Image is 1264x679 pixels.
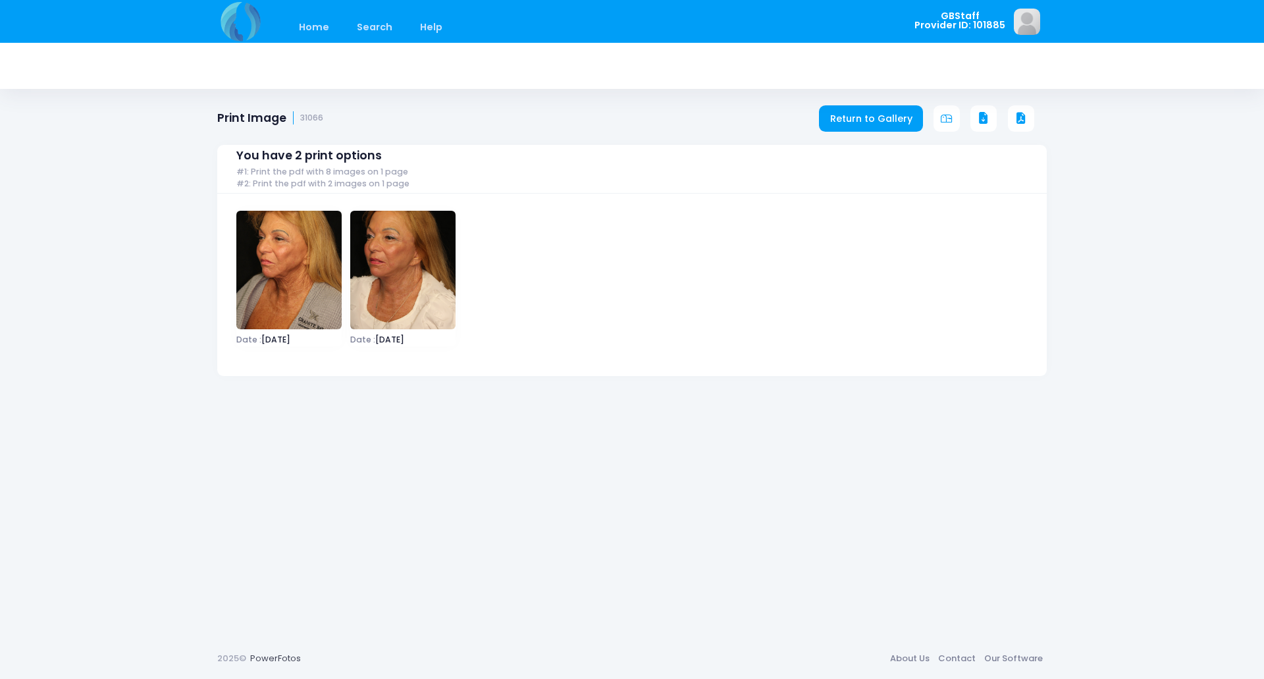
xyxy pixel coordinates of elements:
span: Date : [236,334,261,345]
img: image [350,211,456,329]
span: GBStaff Provider ID: 101885 [914,11,1005,30]
a: Return to Gallery [819,105,923,132]
a: PowerFotos [250,652,301,665]
a: Help [408,12,456,43]
img: image [1014,9,1040,35]
span: Date : [350,334,375,345]
a: Contact [934,647,980,670]
h1: Print Image [217,111,323,125]
span: [DATE] [236,336,342,344]
span: You have 2 print options [236,149,382,163]
span: 2025© [217,652,246,665]
a: Home [286,12,342,43]
a: Our Software [980,647,1047,670]
span: [DATE] [350,336,456,344]
span: #1: Print the pdf with 8 images on 1 page [236,167,408,177]
a: Search [344,12,405,43]
small: 31066 [300,113,323,123]
span: #2: Print the pdf with 2 images on 1 page [236,179,409,189]
img: image [236,211,342,329]
a: About Us [885,647,934,670]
